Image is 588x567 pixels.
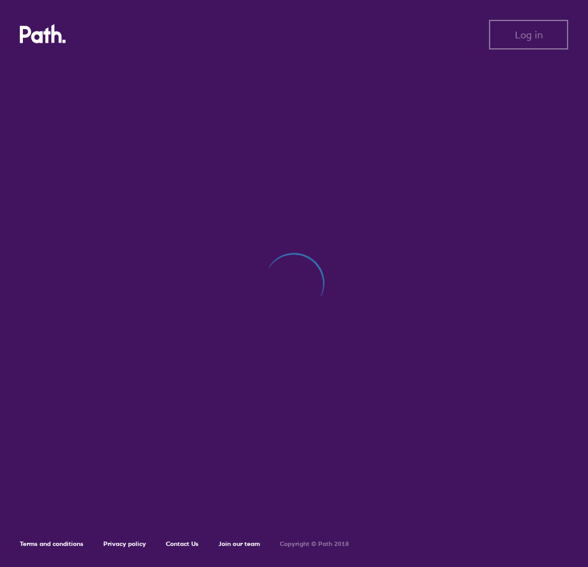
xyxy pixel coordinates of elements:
a: Join our team [218,540,260,548]
h6: Copyright © Path 2018 [280,540,349,548]
a: Terms and conditions [20,540,84,548]
button: Log in [489,20,568,50]
a: Privacy policy [103,540,146,548]
a: Contact Us [166,540,199,548]
span: Log in [515,29,543,40]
